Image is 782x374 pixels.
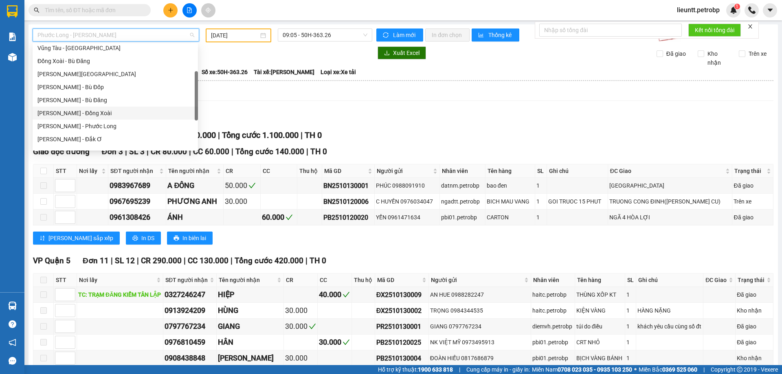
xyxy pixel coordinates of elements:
[737,290,772,299] div: Đã giao
[440,164,485,178] th: Nhân viên
[168,166,215,175] span: Tên người nhận
[737,322,772,331] div: Đã giao
[305,256,308,265] span: |
[734,166,764,175] span: Trạng thái
[704,49,733,67] span: Kho nhận
[626,290,635,299] div: 1
[734,181,771,190] div: Đã giao
[33,133,198,146] div: Hồ Chí Minh - Đắk Ơ
[610,166,724,175] span: ĐC Giao
[9,339,16,346] span: notification
[261,164,298,178] th: CC
[168,7,174,13] span: plus
[670,5,726,15] span: lieuntt.petrobp
[8,302,17,310] img: warehouse-icon
[375,287,429,303] td: ĐX2510130009
[430,306,529,315] div: TRỌNG 0984344535
[441,181,483,190] div: datnm.petrobp
[8,33,17,41] img: solution-icon
[7,5,18,17] img: logo-vxr
[705,276,727,284] span: ĐC Giao
[286,214,293,221] span: check
[318,273,352,287] th: CC
[625,273,636,287] th: SL
[40,235,45,242] span: sort-ascending
[532,365,632,374] span: Miền Nam
[323,197,373,207] div: BN2510120006
[575,273,625,287] th: Tên hàng
[734,197,771,206] div: Trên xe
[110,212,165,223] div: 0961308426
[343,339,350,346] span: check
[248,182,256,189] span: check
[377,276,420,284] span: Mã GD
[218,321,282,332] div: GIANG
[163,303,217,319] td: 0913924209
[430,338,529,347] div: NK VIỆT MỸ 0973495913
[231,147,233,156] span: |
[217,335,283,350] td: HÂN
[217,319,283,335] td: GIANG
[309,323,316,330] span: check
[33,256,70,265] span: VP Quận 5
[83,256,109,265] span: Đơn 11
[532,306,573,315] div: haitc.petrobp
[102,147,123,156] span: Đơn 3
[111,256,113,265] span: |
[376,306,427,316] div: ĐX2510130002
[37,122,193,131] div: [PERSON_NAME] - Phước Long
[322,210,375,225] td: PB2510120020
[34,7,40,13] span: search
[738,276,765,284] span: Trạng thái
[33,94,198,107] div: Hồ Chí Minh - Bù Đăng
[37,96,193,105] div: [PERSON_NAME] - Bù Đăng
[688,24,741,37] button: Kết nối tổng đài
[141,256,182,265] span: CR 290.000
[163,287,217,303] td: 0327246247
[54,164,77,178] th: STT
[305,130,322,140] span: TH 0
[488,31,513,39] span: Thống kê
[375,350,429,366] td: PB2510130004
[376,322,427,332] div: PR2510130001
[211,31,259,40] input: 13/10/2025
[536,213,545,222] div: 1
[9,320,16,328] span: question-circle
[166,178,224,194] td: A ĐÔNG
[376,197,438,206] div: C HUYỀN 0976034047
[231,256,233,265] span: |
[8,53,17,61] img: warehouse-icon
[310,256,326,265] span: TH 0
[352,273,375,287] th: Thu hộ
[108,178,166,194] td: 0983967689
[532,338,573,347] div: pbi01.petrobp
[626,354,635,363] div: 1
[188,256,228,265] span: CC 130.000
[626,338,635,347] div: 1
[193,147,229,156] span: CC 60.000
[376,337,427,348] div: PB2510120025
[376,353,427,363] div: PB2510130004
[535,164,547,178] th: SL
[219,276,275,284] span: Tên người nhận
[466,365,530,374] span: Cung cấp máy in - giấy in:
[418,366,453,373] strong: 1900 633 818
[459,365,460,374] span: |
[383,32,390,39] span: sync
[378,46,426,59] button: downloadXuất Excel
[375,319,429,335] td: PR2510130001
[184,256,186,265] span: |
[319,337,350,348] div: 30.000
[33,146,198,159] div: Bù Đốp - Hồ Chí Minh
[737,306,772,315] div: Kho nhận
[441,197,483,206] div: ngadtt.petrobp
[218,130,220,140] span: |
[33,55,198,68] div: Đồng Xoài - Bù Đăng
[165,289,215,300] div: 0327246247
[174,235,179,242] span: printer
[576,354,624,363] div: BỊCH VÀNG BÁNH
[165,337,215,348] div: 0976810459
[182,3,197,17] button: file-add
[37,135,193,144] div: [PERSON_NAME] - Đắk Ơ
[737,354,772,363] div: Kho nhận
